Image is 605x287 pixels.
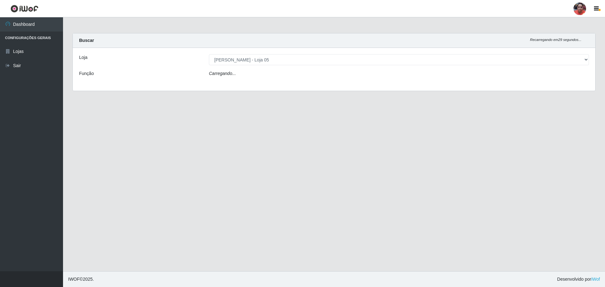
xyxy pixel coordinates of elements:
i: Carregando... [209,71,236,76]
a: iWof [591,277,600,282]
label: Função [79,70,94,77]
span: Desenvolvido por [557,276,600,283]
label: Loja [79,54,87,61]
img: CoreUI Logo [10,5,38,13]
strong: Buscar [79,38,94,43]
i: Recarregando em 29 segundos... [530,38,581,42]
span: IWOF [68,277,80,282]
span: © 2025 . [68,276,94,283]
